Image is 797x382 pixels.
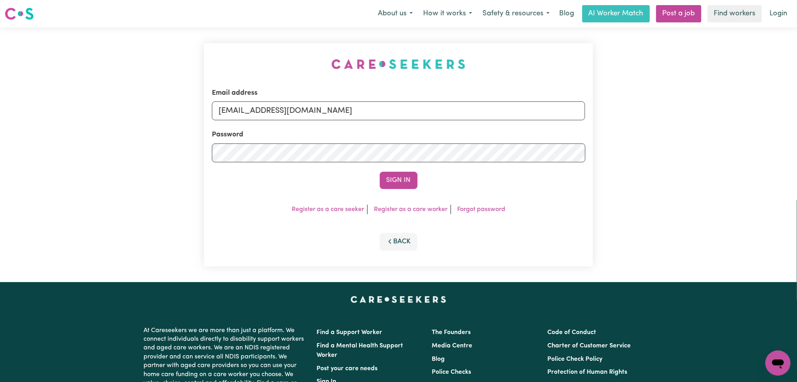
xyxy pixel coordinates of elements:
input: Email address [212,101,585,120]
img: Careseekers logo [5,7,34,21]
a: Register as a care seeker [292,206,364,213]
button: Sign In [380,172,418,189]
button: How it works [418,6,477,22]
a: Forgot password [457,206,505,213]
a: Post a job [656,5,701,22]
a: The Founders [432,329,471,336]
a: Blog [555,5,579,22]
a: Police Checks [432,369,471,375]
a: Protection of Human Rights [547,369,627,375]
button: Back [380,233,418,250]
a: Charter of Customer Service [547,343,631,349]
iframe: Button to launch messaging window [766,351,791,376]
a: Find a Support Worker [317,329,383,336]
a: Find workers [708,5,762,22]
a: Media Centre [432,343,473,349]
a: AI Worker Match [582,5,650,22]
button: Safety & resources [477,6,555,22]
a: Careseekers home page [351,296,446,303]
a: Register as a care worker [374,206,447,213]
button: About us [373,6,418,22]
a: Police Check Policy [547,356,602,362]
a: Blog [432,356,445,362]
label: Password [212,130,243,140]
a: Post your care needs [317,365,378,372]
a: Login [765,5,792,22]
a: Careseekers logo [5,5,34,23]
label: Email address [212,88,258,98]
a: Find a Mental Health Support Worker [317,343,403,358]
a: Code of Conduct [547,329,596,336]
